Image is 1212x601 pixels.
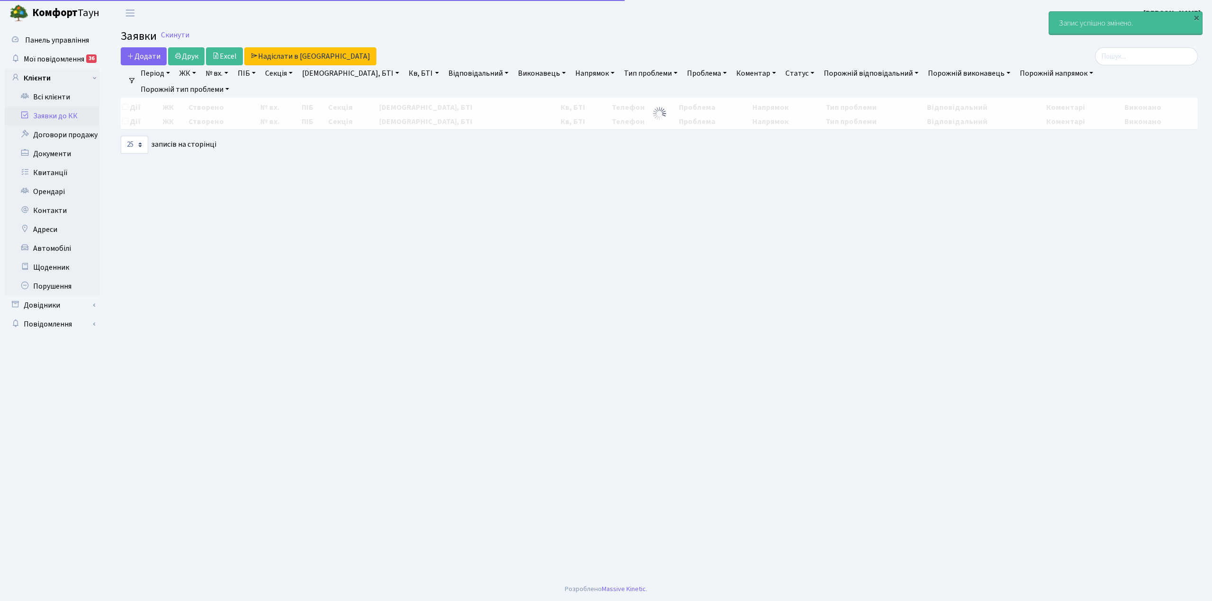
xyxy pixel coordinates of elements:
[5,239,99,258] a: Автомобілі
[5,106,99,125] a: Заявки до КК
[405,65,442,81] a: Кв, БТІ
[602,584,646,594] a: Massive Kinetic
[1016,65,1097,81] a: Порожній напрямок
[161,31,189,40] a: Скинути
[924,65,1014,81] a: Порожній виконавець
[202,65,232,81] a: № вх.
[565,584,647,594] div: Розроблено .
[1192,13,1201,22] div: ×
[137,65,174,81] a: Період
[5,315,99,334] a: Повідомлення
[86,54,97,63] div: 36
[5,144,99,163] a: Документи
[5,69,99,88] a: Клієнти
[1143,8,1201,18] b: [PERSON_NAME]
[820,65,922,81] a: Порожній відповідальний
[118,5,142,21] button: Переключити навігацію
[32,5,78,20] b: Комфорт
[514,65,570,81] a: Виконавець
[168,47,205,65] a: Друк
[5,125,99,144] a: Договори продажу
[5,182,99,201] a: Орендарі
[9,4,28,23] img: logo.png
[5,31,99,50] a: Панель управління
[121,136,148,154] select: записів на сторінці
[5,163,99,182] a: Квитанції
[298,65,403,81] a: [DEMOGRAPHIC_DATA], БТІ
[5,296,99,315] a: Довідники
[244,47,376,65] a: Надіслати в [GEOGRAPHIC_DATA]
[261,65,296,81] a: Секція
[5,258,99,277] a: Щоденник
[121,47,167,65] a: Додати
[782,65,818,81] a: Статус
[571,65,618,81] a: Напрямок
[176,65,200,81] a: ЖК
[1095,47,1198,65] input: Пошук...
[127,51,160,62] span: Додати
[620,65,681,81] a: Тип проблеми
[24,54,84,64] span: Мої повідомлення
[5,277,99,296] a: Порушення
[137,81,233,97] a: Порожній тип проблеми
[25,35,89,45] span: Панель управління
[5,88,99,106] a: Всі клієнти
[121,136,216,154] label: записів на сторінці
[234,65,259,81] a: ПІБ
[445,65,512,81] a: Відповідальний
[652,106,667,121] img: Обробка...
[5,201,99,220] a: Контакти
[206,47,243,65] a: Excel
[121,28,157,44] span: Заявки
[32,5,99,21] span: Таун
[5,50,99,69] a: Мої повідомлення36
[1049,12,1202,35] div: Запис успішно змінено.
[683,65,731,81] a: Проблема
[5,220,99,239] a: Адреси
[1143,8,1201,19] a: [PERSON_NAME]
[732,65,780,81] a: Коментар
